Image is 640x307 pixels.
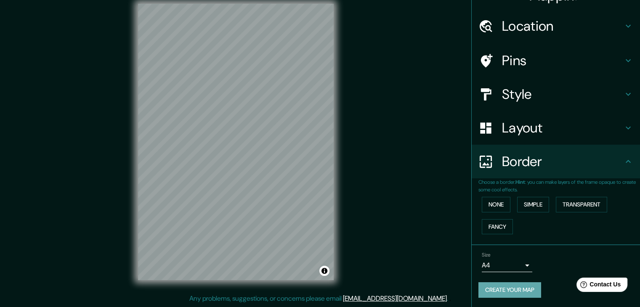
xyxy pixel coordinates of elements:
div: Border [472,145,640,178]
button: Toggle attribution [319,266,329,276]
div: Pins [472,44,640,77]
a: [EMAIL_ADDRESS][DOMAIN_NAME] [343,294,447,303]
p: Any problems, suggestions, or concerns please email . [189,294,448,304]
h4: Layout [502,119,623,136]
h4: Pins [502,52,623,69]
div: . [448,294,449,304]
canvas: Map [138,4,334,280]
div: Layout [472,111,640,145]
button: Simple [517,197,549,212]
div: . [449,294,451,304]
button: None [482,197,510,212]
div: Style [472,77,640,111]
div: A4 [482,259,532,272]
div: Location [472,9,640,43]
button: Transparent [556,197,607,212]
h4: Border [502,153,623,170]
p: Choose a border. : you can make layers of the frame opaque to create some cool effects. [478,178,640,193]
b: Hint [515,179,525,185]
h4: Location [502,18,623,34]
button: Create your map [478,282,541,298]
label: Size [482,251,491,259]
button: Fancy [482,219,513,235]
h4: Style [502,86,623,103]
iframe: Help widget launcher [565,274,631,298]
